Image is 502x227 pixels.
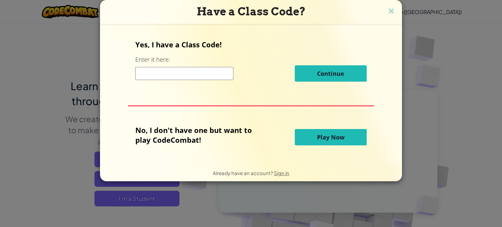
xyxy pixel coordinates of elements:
[295,129,367,145] button: Play Now
[317,133,344,141] span: Play Now
[135,40,366,49] p: Yes, I have a Class Code!
[387,7,395,16] img: close icon
[197,5,306,18] span: Have a Class Code?
[213,170,274,176] span: Already have an account?
[135,56,170,64] label: Enter it here:
[295,65,367,82] button: Continue
[317,70,344,77] span: Continue
[135,125,262,145] p: No, I don't have one but want to play CodeCombat!
[274,170,289,176] a: Sign in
